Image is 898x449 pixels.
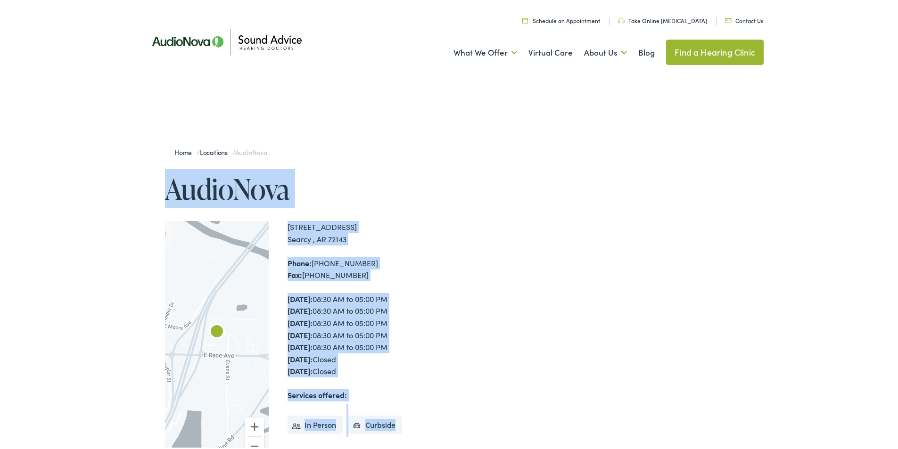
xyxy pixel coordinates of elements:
a: About Us [584,33,627,68]
strong: [DATE]: [288,292,313,302]
div: AudioNova [206,319,228,342]
a: Blog [638,33,655,68]
div: 08:30 AM to 05:00 PM 08:30 AM to 05:00 PM 08:30 AM to 05:00 PM 08:30 AM to 05:00 PM 08:30 AM to 0... [288,291,453,376]
div: [STREET_ADDRESS] Searcy , AR 72143 [288,219,453,243]
strong: [DATE]: [288,352,313,362]
a: Locations [200,146,232,155]
img: Headphone icon in a unique green color, suggesting audio-related services or features. [618,16,625,22]
a: Contact Us [725,15,763,23]
li: In Person [288,414,343,433]
strong: Fax: [288,268,302,278]
strong: [DATE]: [288,328,313,338]
h1: AudioNova [165,171,453,203]
strong: [DATE]: [288,340,313,350]
a: Virtual Care [528,33,573,68]
a: Home [174,146,197,155]
button: Zoom in [245,416,264,434]
div: [PHONE_NUMBER] [PHONE_NUMBER] [288,255,453,279]
a: Take Online [MEDICAL_DATA] [618,15,707,23]
img: Icon representing mail communication in a unique green color, indicative of contact or communicat... [725,16,732,21]
span: AudioNova [235,146,267,155]
li: Curbside [348,414,403,433]
a: Find a Hearing Clinic [666,38,764,63]
strong: Services offered: [288,388,347,398]
strong: [DATE]: [288,316,313,326]
span: / / [174,146,267,155]
strong: [DATE]: [288,303,313,314]
a: What We Offer [453,33,517,68]
strong: [DATE]: [288,364,313,374]
a: Schedule an Appointment [522,15,600,23]
img: Calendar icon in a unique green color, symbolizing scheduling or date-related features. [522,16,528,22]
strong: Phone: [288,256,312,266]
